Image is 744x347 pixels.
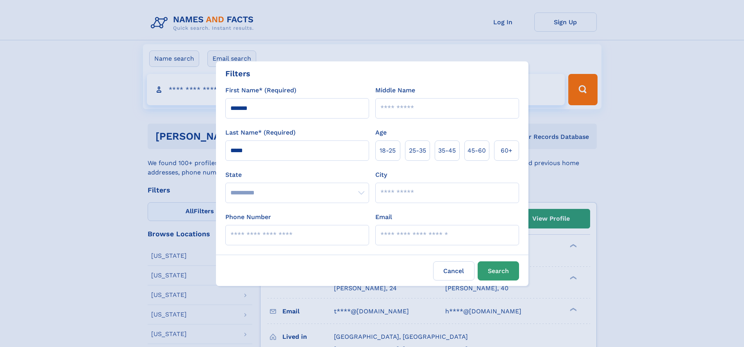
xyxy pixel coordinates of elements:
button: Search [478,261,519,280]
label: City [375,170,387,180]
label: Email [375,212,392,222]
span: 35‑45 [438,146,456,155]
div: Filters [225,68,250,79]
label: Cancel [433,261,475,280]
span: 60+ [501,146,512,155]
span: 45‑60 [467,146,486,155]
label: Age [375,128,387,137]
span: 18‑25 [380,146,396,155]
label: Middle Name [375,86,415,95]
label: State [225,170,369,180]
span: 25‑35 [409,146,426,155]
label: First Name* (Required) [225,86,296,95]
label: Last Name* (Required) [225,128,296,137]
label: Phone Number [225,212,271,222]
